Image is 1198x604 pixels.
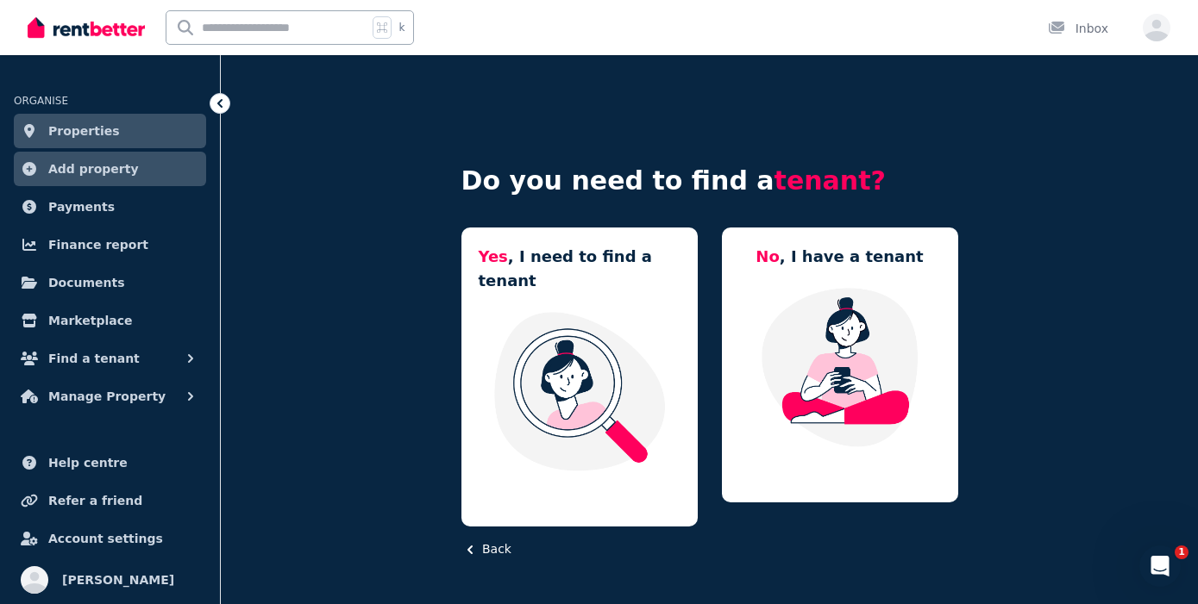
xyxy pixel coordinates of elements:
[1175,545,1189,559] span: 1
[1048,20,1108,37] div: Inbox
[461,165,958,196] h4: Do you need to find a
[479,245,681,293] h5: , I need to find a tenant
[205,28,240,62] img: Profile image for Earl
[62,570,174,590] span: [PERSON_NAME]
[756,245,923,269] h5: , I have a tenant
[14,379,206,414] button: Manage Property
[14,227,206,262] a: Finance report
[72,261,138,279] div: RentBetter
[34,33,160,60] img: logo
[479,247,508,265] span: Yes
[398,21,405,34] span: k
[14,265,206,300] a: Documents
[38,489,77,501] span: Home
[25,384,320,419] button: Search for help
[17,302,328,368] div: Send us a messageWe'll be back online [DATE]
[143,489,203,501] span: Messages
[35,317,288,335] div: Send us a message
[48,528,163,549] span: Account settings
[115,445,229,514] button: Messages
[48,310,132,331] span: Marketplace
[48,121,120,141] span: Properties
[230,445,345,514] button: Help
[35,218,310,236] div: Recent message
[47,259,68,280] img: Earl avatar
[41,246,61,266] img: Rochelle avatar
[756,247,779,265] span: No
[273,489,301,501] span: Help
[14,521,206,556] a: Account settings
[14,341,206,376] button: Find a tenant
[28,15,145,40] img: RentBetter
[35,433,289,451] div: Rental Payments - How They Work
[14,190,206,224] a: Payments
[48,272,125,293] span: Documents
[14,303,206,338] a: Marketplace
[739,286,941,448] img: Manage my property
[35,393,140,411] span: Search for help
[271,28,305,62] img: Profile image for Rochelle
[48,159,139,179] span: Add property
[48,452,128,473] span: Help centre
[18,229,327,293] div: Rochelle avatarJeremy avatarEarl avatarAsked for EmailRentBetter•7m ago
[48,234,148,255] span: Finance report
[72,245,179,258] span: Asked for Email
[14,114,206,148] a: Properties
[48,490,142,511] span: Refer a friend
[14,445,206,480] a: Help centre
[17,203,328,294] div: Recent messageRochelle avatarJeremy avatarEarl avatarAsked for EmailRentBetter•7m ago
[461,540,511,558] button: Back
[25,426,320,458] div: Rental Payments - How They Work
[48,196,115,217] span: Payments
[479,310,681,472] img: I need a tenant
[33,259,53,280] img: Jeremy avatar
[1139,545,1181,587] iframe: Intercom live chat
[238,28,273,62] img: Profile image for Jeremy
[14,152,206,186] a: Add property
[35,335,288,353] div: We'll be back online [DATE]
[141,261,194,279] div: • 7m ago
[48,386,166,407] span: Manage Property
[14,95,68,107] span: ORGANISE
[14,483,206,518] a: Refer a friend
[34,152,310,181] p: How can we help?
[34,122,310,152] p: Hi [PERSON_NAME]
[48,348,140,369] span: Find a tenant
[775,165,886,196] span: tenant?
